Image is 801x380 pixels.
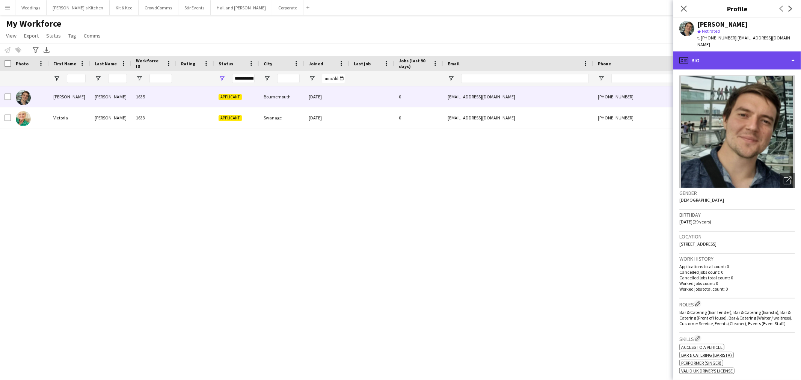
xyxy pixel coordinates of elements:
button: Hall and [PERSON_NAME] [211,0,272,15]
a: Tag [65,31,79,41]
input: Last Name Filter Input [108,74,127,83]
input: Email Filter Input [461,74,589,83]
img: Victoria Berriman [16,111,31,126]
div: Victoria [49,107,90,128]
span: My Workforce [6,18,61,29]
input: Phone Filter Input [611,74,685,83]
input: Joined Filter Input [322,74,345,83]
input: City Filter Input [277,74,300,83]
a: Comms [81,31,104,41]
h3: Profile [673,4,801,14]
button: Open Filter Menu [448,75,454,82]
div: [PERSON_NAME] [90,107,131,128]
div: [PERSON_NAME] [49,86,90,107]
div: 0 [394,86,443,107]
div: [EMAIL_ADDRESS][DOMAIN_NAME] [443,86,593,107]
a: Export [21,31,42,41]
span: Applicant [219,94,242,100]
span: Valid UK driver's license [681,368,733,374]
button: Open Filter Menu [598,75,605,82]
button: Weddings [15,0,47,15]
span: [DEMOGRAPHIC_DATA] [679,197,724,203]
button: [PERSON_NAME]'s Kitchen [47,0,110,15]
div: [DATE] [304,86,349,107]
p: Cancelled jobs count: 0 [679,269,795,275]
span: Comms [84,32,101,39]
button: Kit & Kee [110,0,139,15]
div: 1635 [131,86,176,107]
button: Stir Events [178,0,211,15]
p: Worked jobs total count: 0 [679,286,795,292]
span: Not rated [702,28,720,34]
button: Open Filter Menu [219,75,225,82]
span: Bar & Catering (Bar Tender), Bar & Catering (Barista), Bar & Catering (Front of House), Bar & Cat... [679,309,792,326]
span: Bar & Catering (Barista) [681,352,732,358]
div: 1633 [131,107,176,128]
span: Last Name [95,61,117,66]
button: Open Filter Menu [309,75,315,82]
span: Export [24,32,39,39]
span: t. [PHONE_NUMBER] [697,35,736,41]
input: Workforce ID Filter Input [149,74,172,83]
button: CrowdComms [139,0,178,15]
app-action-btn: Export XLSX [42,45,51,54]
span: Photo [16,61,29,66]
div: Bournemouth [259,86,304,107]
h3: Skills [679,335,795,342]
p: Cancelled jobs total count: 0 [679,275,795,280]
h3: Work history [679,255,795,262]
div: [DATE] [304,107,349,128]
span: Jobs (last 90 days) [399,58,430,69]
span: Status [46,32,61,39]
h3: Location [679,233,795,240]
h3: Roles [679,300,795,308]
input: First Name Filter Input [67,74,86,83]
div: Open photos pop-in [780,173,795,188]
span: Access to a vehicle [681,344,723,350]
p: Applications total count: 0 [679,264,795,269]
button: Corporate [272,0,303,15]
button: Open Filter Menu [53,75,60,82]
span: Performer (Singer) [681,360,721,366]
div: [PERSON_NAME] [90,86,131,107]
span: Email [448,61,460,66]
span: View [6,32,17,39]
div: Swanage [259,107,304,128]
img: Joshua Briggs [16,90,31,105]
span: [DATE] (29 years) [679,219,711,225]
button: Open Filter Menu [264,75,270,82]
span: Workforce ID [136,58,163,69]
h3: Birthday [679,211,795,218]
h3: Gender [679,190,795,196]
p: Worked jobs count: 0 [679,280,795,286]
app-action-btn: Advanced filters [31,45,40,54]
span: Tag [68,32,76,39]
div: Bio [673,51,801,69]
span: [STREET_ADDRESS] [679,241,717,247]
div: [EMAIL_ADDRESS][DOMAIN_NAME] [443,107,593,128]
div: [PHONE_NUMBER] [593,107,689,128]
a: View [3,31,20,41]
a: Status [43,31,64,41]
button: Open Filter Menu [95,75,101,82]
span: Last job [354,61,371,66]
span: Status [219,61,233,66]
div: 0 [394,107,443,128]
span: Joined [309,61,323,66]
span: First Name [53,61,76,66]
span: Phone [598,61,611,66]
div: [PHONE_NUMBER] [593,86,689,107]
span: | [EMAIL_ADDRESS][DOMAIN_NAME] [697,35,792,47]
div: [PERSON_NAME] [697,21,748,28]
button: Open Filter Menu [136,75,143,82]
span: Rating [181,61,195,66]
span: City [264,61,272,66]
img: Crew avatar or photo [679,75,795,188]
span: Applicant [219,115,242,121]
